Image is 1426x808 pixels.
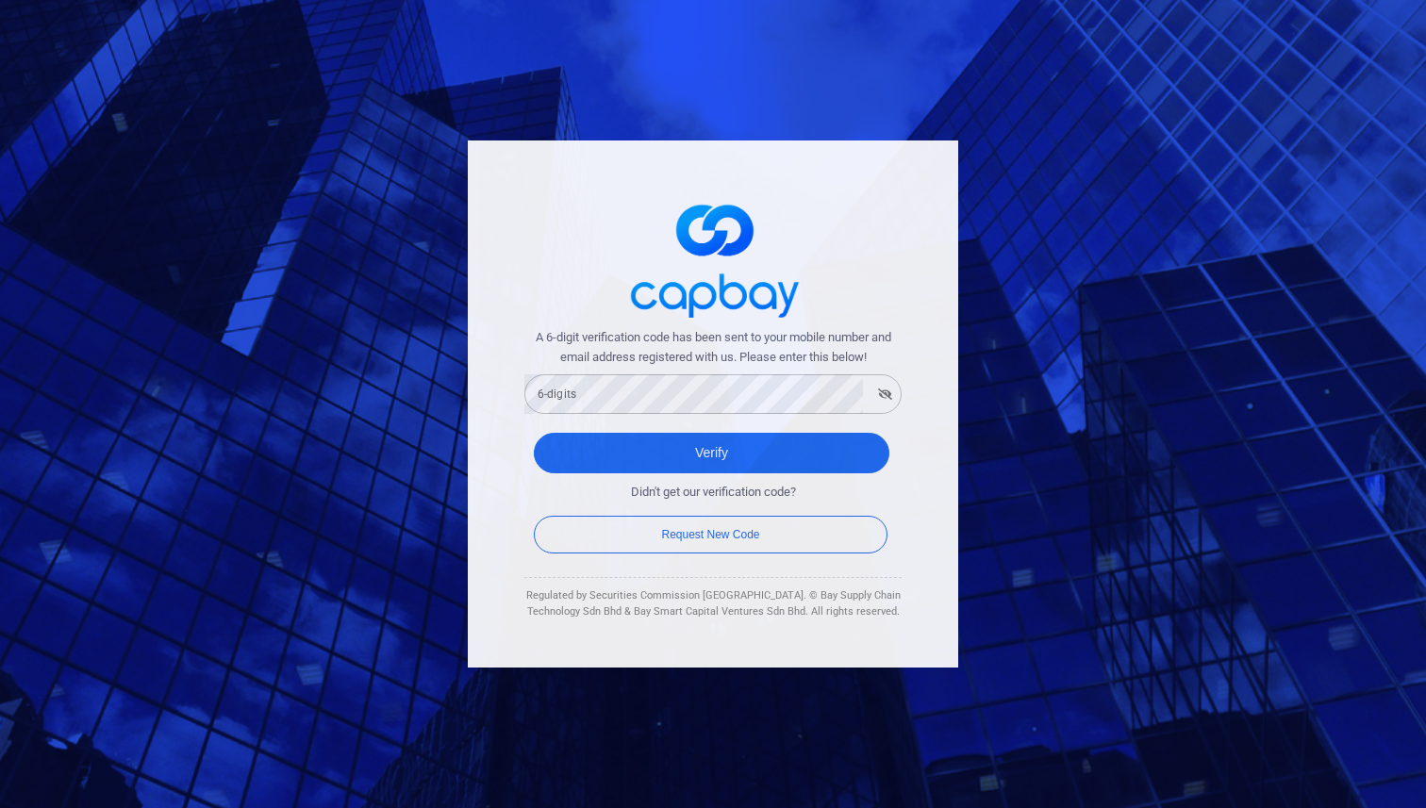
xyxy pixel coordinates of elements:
img: logo [619,188,807,328]
button: Verify [534,433,889,473]
button: Request New Code [534,516,887,553]
span: A 6-digit verification code has been sent to your mobile number and email address registered with... [524,328,902,368]
span: Didn't get our verification code? [631,483,796,503]
div: Regulated by Securities Commission [GEOGRAPHIC_DATA]. © Bay Supply Chain Technology Sdn Bhd & Bay... [524,587,902,620]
